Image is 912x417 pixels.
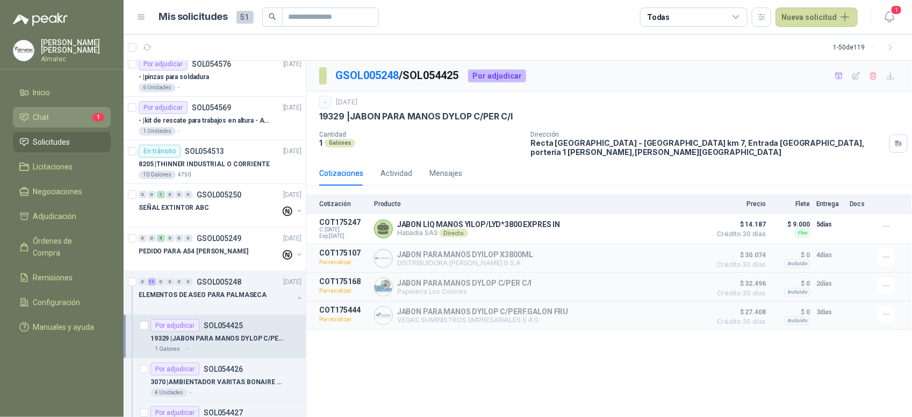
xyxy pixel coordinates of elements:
a: Por adjudicarSOL05442519329 |JABON PARA MANOS DYLOP C/PER C/I1 Galones- [124,315,306,358]
span: $ 30.074 [712,249,766,261]
p: - [178,127,179,136]
div: Por adjudicar [139,58,188,70]
p: / SOL054425 [335,67,459,84]
div: Directo [440,229,468,237]
div: 0 [175,191,183,199]
p: Cotización [319,200,368,208]
img: Company Logo [375,307,392,324]
div: 0 [139,278,147,286]
div: 1 [157,191,165,199]
span: Crédito 30 días [712,261,766,268]
p: 3 días [816,306,843,319]
p: Dirección [531,131,885,138]
p: SOL054576 [192,60,231,68]
p: Precio [712,200,766,208]
p: SOL054427 [204,409,243,416]
span: Adjudicación [33,210,77,222]
div: Flex [795,229,810,237]
div: 0 [148,235,156,242]
div: 0 [184,278,192,286]
p: Por recotizar [319,314,368,325]
div: 0 [157,278,165,286]
p: - [190,388,191,397]
p: JABON PARA MANOS DYLOP C/PER C/I [397,279,532,287]
p: [PERSON_NAME] [PERSON_NAME] [41,39,111,54]
div: - [319,96,332,109]
a: Remisiones [13,267,111,288]
p: Entrega [816,200,843,208]
div: 0 [139,235,147,242]
div: 0 [175,278,183,286]
p: 19329 | JABON PARA MANOS DYLOP C/PER C/I [319,111,513,122]
div: Por adjudicar [139,101,188,114]
div: 0 [166,191,174,199]
a: Negociaciones [13,181,111,202]
div: 0 [148,191,156,199]
div: Todas [647,11,670,23]
div: 0 [184,235,192,242]
img: Company Logo [375,250,392,267]
p: Cantidad [319,131,522,138]
p: COT175107 [319,249,368,257]
div: Por adjudicar [150,319,199,332]
p: [DATE] [283,277,301,287]
div: 0 [166,278,174,286]
div: 1 - 50 de 119 [833,39,899,56]
span: Remisiones [33,272,73,284]
div: 0 [166,235,174,242]
p: 5 días [816,218,843,231]
p: Producto [374,200,706,208]
p: JABON PARA MANOS DYILOP C/PERF.GALON FRU [397,307,568,316]
a: 0 11 0 0 0 0 GSOL005248[DATE] ELEMENTOS DE ASEO PARA PALMASECA [139,275,304,310]
p: $ 0 [772,277,810,290]
p: $ 0 [772,306,810,319]
div: Mensajes [429,167,462,179]
p: [DATE] [283,103,301,113]
a: Chat1 [13,107,111,128]
span: Negociaciones [33,186,83,197]
span: search [269,13,276,20]
span: C: [DATE] [319,227,368,233]
div: 0 [184,191,192,199]
p: $ 9.000 [772,218,810,231]
p: $ 0 [772,249,810,261]
p: Papeleria Los Colores [397,287,532,295]
a: Licitaciones [13,157,111,177]
p: ELEMENTOS DE ASEO PARA PALMASECA [139,290,267,300]
a: Por adjudicarSOL0544263070 |AMBIENTADOR VARITAS BONAIRE SURTIDOS4 Unidades- [124,358,306,402]
p: SEÑAL EXTINTOR ABC [139,203,209,213]
p: GSOL005250 [197,191,241,199]
p: [DATE] [283,190,301,200]
p: 3070 | AMBIENTADOR VARITAS BONAIRE SURTIDOS [150,377,284,387]
div: En tránsito [139,145,181,158]
img: Company Logo [375,278,392,296]
div: 5 [157,235,165,242]
p: - | kit de rescate para trabajos en altura - ADJUNTAR FICHA TECNICA [139,116,272,126]
p: Almatec [41,56,111,62]
div: Incluido [785,316,810,325]
a: Solicitudes [13,132,111,152]
p: COT175168 [319,277,368,286]
p: GSOL005249 [197,235,241,242]
p: JABON LIQ MANOS YILOP/LYD*3800 EXPRES IN [397,220,560,229]
div: Actividad [380,167,412,179]
div: Cotizaciones [319,167,363,179]
p: Habadia SAS [397,229,560,237]
div: 11 [148,278,156,286]
p: [DATE] [336,97,357,108]
span: Solicitudes [33,136,70,148]
p: VEGAS SUMINISTROS EMPRESARIALES S A S [397,316,568,324]
span: 51 [236,11,254,24]
p: Por recotizar [319,257,368,268]
p: 4 días [816,249,843,261]
a: En tránsitoSOL054513[DATE] 8205 |THINNER INDUSTRIAL O CORRIENTE10 Galones4750 [124,140,306,184]
a: Por adjudicarSOL054569[DATE] - |kit de rescate para trabajos en altura - ADJUNTAR FICHA TECNICA1 ... [124,97,306,140]
span: $ 27.408 [712,306,766,319]
a: Configuración [13,292,111,313]
a: Por adjudicarSOL054576[DATE] - |pinzas para soldadura6 Unidades- [124,53,306,97]
span: Configuración [33,296,81,308]
p: Docs [850,200,871,208]
a: Adjudicación [13,206,111,227]
a: GSOL005248 [335,69,399,82]
p: - [178,83,179,92]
